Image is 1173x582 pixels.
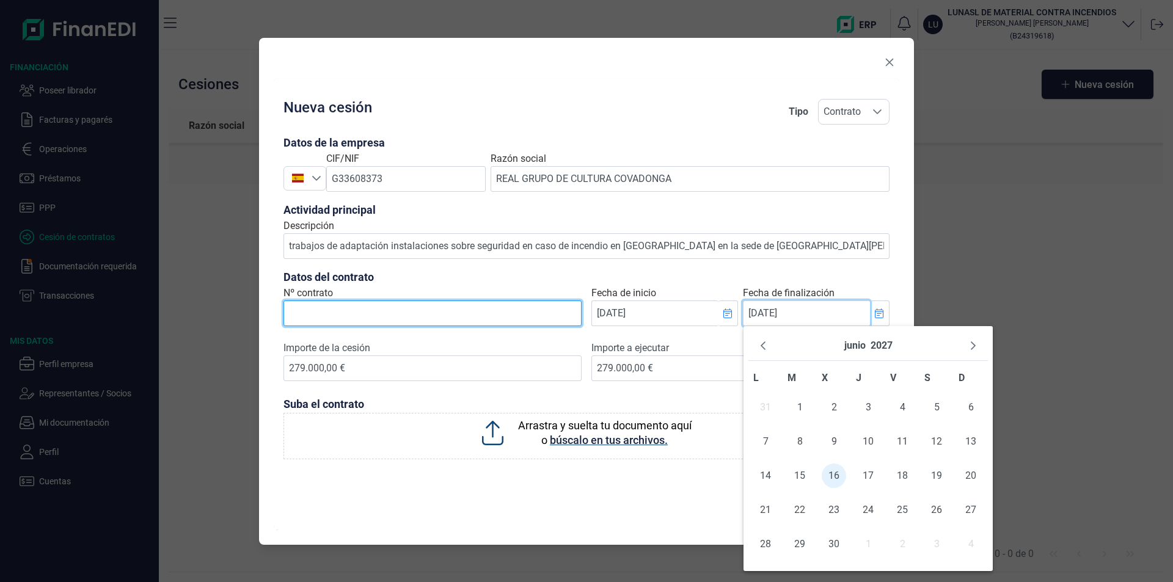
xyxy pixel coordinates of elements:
[753,372,759,384] span: L
[817,390,851,424] td: 02/06/2027
[856,429,880,454] span: 10
[283,99,372,125] h2: Nueva cesión
[954,390,988,424] td: 06/06/2027
[963,336,983,355] button: Next Month
[817,527,851,561] td: 30/06/2027
[822,372,828,384] span: X
[743,300,870,326] input: dd/mm/aaaa
[844,336,866,355] button: Choose Month
[954,493,988,527] td: 27/06/2027
[822,395,846,420] span: 2
[787,532,812,556] span: 29
[787,429,812,454] span: 8
[885,424,919,459] td: 11/06/2027
[871,336,893,355] button: Choose Year
[866,100,889,124] div: Seleccione una opción
[753,532,778,556] span: 28
[789,104,808,119] div: Tipo
[819,100,866,124] span: Contrato
[885,493,919,527] td: 25/06/2027
[924,372,930,384] span: S
[283,269,890,286] h3: Datos del contrato
[518,418,692,448] div: Arrastra y suelta tu documento aquí o
[292,172,304,184] img: ES
[919,527,954,561] td: 03/07/2027
[283,219,334,233] label: Descripción
[851,493,885,527] td: 24/06/2027
[880,53,899,72] button: Close
[885,459,919,493] td: 18/06/2027
[787,464,812,488] span: 15
[787,498,812,522] span: 22
[851,527,885,561] td: 01/07/2027
[748,459,783,493] td: 14/06/2027
[283,202,890,219] h3: Actividad principal
[753,336,773,355] button: Previous Month
[748,493,783,527] td: 21/06/2027
[851,424,885,459] td: 10/06/2027
[919,424,954,459] td: 12/06/2027
[283,396,890,413] h3: Suba el contrato
[753,429,778,454] span: 7
[822,498,846,522] span: 23
[787,372,796,384] span: M
[959,464,983,488] span: 20
[783,459,817,493] td: 15/06/2027
[959,372,965,384] span: D
[959,498,983,522] span: 27
[954,459,988,493] td: 20/06/2027
[954,527,988,561] td: 04/07/2027
[919,459,954,493] td: 19/06/2027
[326,151,359,166] label: CIF/NIF
[783,424,817,459] td: 08/06/2027
[885,390,919,424] td: 04/06/2027
[924,429,949,454] span: 12
[919,390,954,424] td: 05/06/2027
[870,300,890,326] button: Choose Date
[851,390,885,424] td: 03/06/2027
[856,372,861,384] span: J
[753,464,778,488] span: 14
[924,464,949,488] span: 19
[959,395,983,420] span: 6
[491,151,546,166] label: Razón social
[822,464,846,488] span: 16
[591,341,890,355] label: Importe a ejecutar
[753,498,778,522] span: 21
[856,498,880,522] span: 24
[550,434,668,446] span: búscalo en tus archivos.
[783,493,817,527] td: 22/06/2027
[822,532,846,556] span: 30
[283,134,890,151] h3: Datos de la empresa
[718,300,738,326] button: Choose Date
[959,429,983,454] span: 13
[851,459,885,493] td: 17/06/2027
[783,527,817,561] td: 29/06/2027
[312,167,326,190] div: Seleccione un país
[919,493,954,527] td: 26/06/2027
[744,326,993,571] div: Choose Date
[283,341,582,355] label: Importe de la cesión
[924,395,949,420] span: 5
[591,355,890,381] input: 0,00€
[954,424,988,459] td: 13/06/2027
[283,355,582,381] input: 0,00€
[822,429,846,454] span: 9
[924,498,949,522] span: 26
[856,464,880,488] span: 17
[748,390,783,424] td: 31/05/2027
[890,464,915,488] span: 18
[743,286,835,300] label: Fecha de finalización
[890,498,915,522] span: 25
[890,372,896,384] span: V
[748,424,783,459] td: 07/06/2027
[817,493,851,527] td: 23/06/2027
[817,424,851,459] td: 09/06/2027
[856,395,880,420] span: 3
[817,459,851,493] td: 16/06/2027
[748,527,783,561] td: 28/06/2027
[787,395,812,420] span: 1
[591,286,656,300] label: Fecha de inicio
[283,286,333,300] label: Nº contrato
[783,390,817,424] td: 01/06/2027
